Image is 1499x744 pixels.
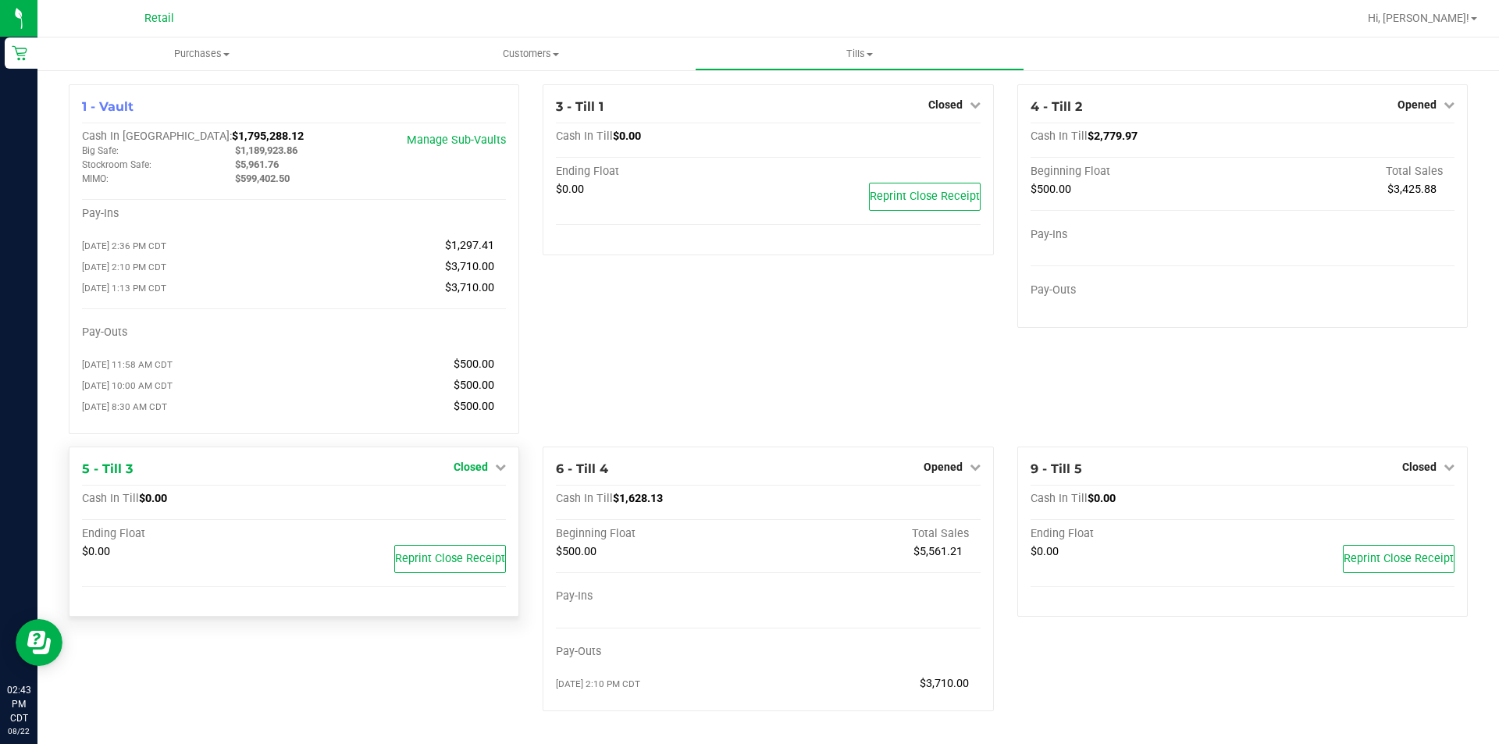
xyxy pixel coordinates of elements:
[82,359,173,370] span: [DATE] 11:58 AM CDT
[1031,492,1088,505] span: Cash In Till
[870,190,980,203] span: Reprint Close Receipt
[556,527,768,541] div: Beginning Float
[556,492,613,505] span: Cash In Till
[139,492,167,505] span: $0.00
[1031,545,1059,558] span: $0.00
[924,461,963,473] span: Opened
[82,145,119,156] span: Big Safe:
[82,130,232,143] span: Cash In [GEOGRAPHIC_DATA]:
[556,678,640,689] span: [DATE] 2:10 PM CDT
[7,725,30,737] p: 08/22
[407,133,506,147] a: Manage Sub-Vaults
[235,144,297,156] span: $1,189,923.86
[144,12,174,25] span: Retail
[394,545,506,573] button: Reprint Close Receipt
[82,99,134,114] span: 1 - Vault
[82,380,173,391] span: [DATE] 10:00 AM CDT
[1031,130,1088,143] span: Cash In Till
[37,47,366,61] span: Purchases
[37,37,366,70] a: Purchases
[82,492,139,505] span: Cash In Till
[82,545,110,558] span: $0.00
[1387,183,1437,196] span: $3,425.88
[82,240,166,251] span: [DATE] 2:36 PM CDT
[768,527,981,541] div: Total Sales
[1031,165,1243,179] div: Beginning Float
[556,545,596,558] span: $500.00
[82,401,167,412] span: [DATE] 8:30 AM CDT
[1402,461,1437,473] span: Closed
[366,37,695,70] a: Customers
[82,283,166,294] span: [DATE] 1:13 PM CDT
[1031,527,1243,541] div: Ending Float
[696,47,1023,61] span: Tills
[16,619,62,666] iframe: Resource center
[1031,461,1082,476] span: 9 - Till 5
[82,262,166,272] span: [DATE] 2:10 PM CDT
[1031,183,1071,196] span: $500.00
[1088,130,1138,143] span: $2,779.97
[454,400,494,413] span: $500.00
[556,645,768,659] div: Pay-Outs
[445,260,494,273] span: $3,710.00
[613,492,663,505] span: $1,628.13
[82,527,294,541] div: Ending Float
[454,358,494,371] span: $500.00
[556,589,768,603] div: Pay-Ins
[556,165,768,179] div: Ending Float
[235,173,290,184] span: $599,402.50
[1031,99,1082,114] span: 4 - Till 2
[556,130,613,143] span: Cash In Till
[12,45,27,61] inline-svg: Retail
[235,158,279,170] span: $5,961.76
[395,552,505,565] span: Reprint Close Receipt
[913,545,963,558] span: $5,561.21
[928,98,963,111] span: Closed
[82,207,294,221] div: Pay-Ins
[1398,98,1437,111] span: Opened
[695,37,1024,70] a: Tills
[367,47,694,61] span: Customers
[454,379,494,392] span: $500.00
[445,281,494,294] span: $3,710.00
[454,461,488,473] span: Closed
[232,130,304,143] span: $1,795,288.12
[556,183,584,196] span: $0.00
[1031,283,1243,297] div: Pay-Outs
[556,99,604,114] span: 3 - Till 1
[1088,492,1116,505] span: $0.00
[613,130,641,143] span: $0.00
[82,326,294,340] div: Pay-Outs
[556,461,608,476] span: 6 - Till 4
[82,159,151,170] span: Stockroom Safe:
[1343,545,1454,573] button: Reprint Close Receipt
[1031,228,1243,242] div: Pay-Ins
[82,461,133,476] span: 5 - Till 3
[1344,552,1454,565] span: Reprint Close Receipt
[1242,165,1454,179] div: Total Sales
[7,683,30,725] p: 02:43 PM CDT
[82,173,109,184] span: MIMO:
[869,183,981,211] button: Reprint Close Receipt
[920,677,969,690] span: $3,710.00
[445,239,494,252] span: $1,297.41
[1368,12,1469,24] span: Hi, [PERSON_NAME]!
